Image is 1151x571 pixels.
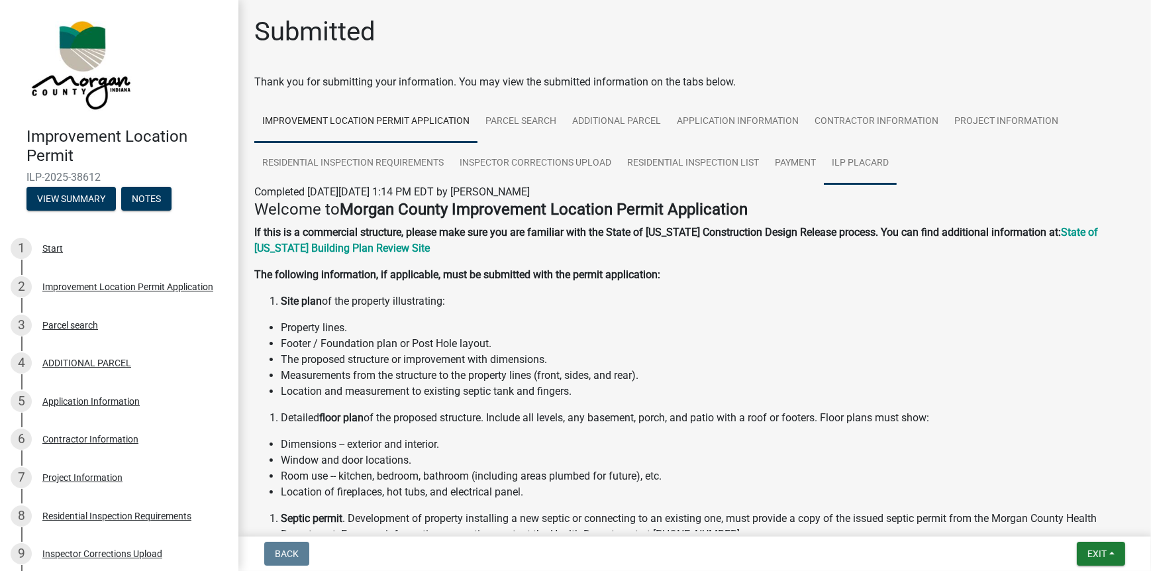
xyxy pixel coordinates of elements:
[254,74,1135,90] div: Thank you for submitting your information. You may view the submitted information on the tabs below.
[669,101,807,143] a: Application Information
[11,315,32,336] div: 3
[281,368,1135,384] li: Measurements from the structure to the property lines (front, sides, and rear).
[281,511,1135,543] li: . Development of property installing a new septic or connecting to an existing one, must provide ...
[281,295,322,307] strong: Site plan
[452,142,619,185] a: Inspector Corrections Upload
[11,276,32,297] div: 2
[11,429,32,450] div: 6
[254,142,452,185] a: Residential Inspection Requirements
[281,410,1135,426] li: Detailed of the proposed structure. Include all levels, any basement, porch, and patio with a roo...
[946,101,1066,143] a: Project Information
[121,187,172,211] button: Notes
[254,185,530,198] span: Completed [DATE][DATE] 1:14 PM EDT by [PERSON_NAME]
[807,101,946,143] a: Contractor Information
[281,468,1135,484] li: Room use -- kitchen, bedroom, bathroom (including areas plumbed for future), etc.
[11,505,32,527] div: 8
[42,549,162,558] div: Inspector Corrections Upload
[281,293,1135,309] li: of the property illustrating:
[254,101,477,143] a: Improvement Location Permit Application
[42,435,138,444] div: Contractor Information
[281,437,1135,452] li: Dimensions -- exterior and interior.
[254,16,375,48] h1: Submitted
[824,142,897,185] a: ILP Placard
[264,542,309,566] button: Back
[26,14,133,113] img: Morgan County, Indiana
[26,187,116,211] button: View Summary
[42,244,63,253] div: Start
[42,358,131,368] div: ADDITIONAL PARCEL
[26,127,228,166] h4: Improvement Location Permit
[11,467,32,488] div: 7
[26,171,212,183] span: ILP-2025-38612
[42,511,191,521] div: Residential Inspection Requirements
[121,194,172,205] wm-modal-confirm: Notes
[281,320,1135,336] li: Property lines.
[42,282,213,291] div: Improvement Location Permit Application
[281,384,1135,399] li: Location and measurement to existing septic tank and fingers.
[281,512,342,525] strong: Septic permit
[275,548,299,559] span: Back
[564,101,669,143] a: ADDITIONAL PARCEL
[477,101,564,143] a: Parcel search
[42,473,123,482] div: Project Information
[340,200,748,219] strong: Morgan County Improvement Location Permit Application
[281,336,1135,352] li: Footer / Foundation plan or Post Hole layout.
[11,352,32,374] div: 4
[281,452,1135,468] li: Window and door locations.
[254,226,1098,254] a: State of [US_STATE] Building Plan Review Site
[42,321,98,330] div: Parcel search
[42,397,140,406] div: Application Information
[11,391,32,412] div: 5
[254,200,1135,219] h4: Welcome to
[281,352,1135,368] li: The proposed structure or improvement with dimensions.
[254,226,1061,238] strong: If this is a commercial structure, please make sure you are familiar with the State of [US_STATE]...
[26,194,116,205] wm-modal-confirm: Summary
[11,238,32,259] div: 1
[767,142,824,185] a: Payment
[11,543,32,564] div: 9
[254,268,660,281] strong: The following information, if applicable, must be submitted with the permit application:
[281,484,1135,500] li: Location of fireplaces, hot tubs, and electrical panel.
[619,142,767,185] a: Residential Inspection List
[319,411,364,424] strong: floor plan
[1087,548,1107,559] span: Exit
[1077,542,1125,566] button: Exit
